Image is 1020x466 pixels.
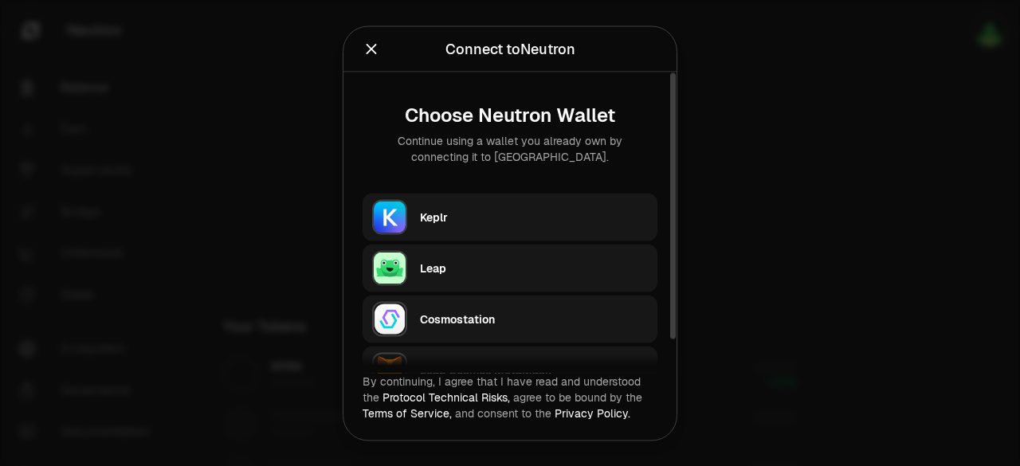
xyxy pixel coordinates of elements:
[372,352,407,387] img: Leap Cosmos MetaMask
[420,362,648,378] div: Leap Cosmos MetaMask
[445,37,575,60] div: Connect to Neutron
[420,311,648,327] div: Cosmostation
[420,260,648,276] div: Leap
[375,132,645,164] div: Continue using a wallet you already own by connecting it to [GEOGRAPHIC_DATA].
[555,405,630,420] a: Privacy Policy.
[363,37,380,60] button: Close
[363,244,657,292] button: LeapLeap
[372,250,407,285] img: Leap
[363,373,657,421] div: By continuing, I agree that I have read and understood the agree to be bound by the and consent t...
[363,193,657,241] button: KeplrKeplr
[363,346,657,394] button: Leap Cosmos MetaMaskLeap Cosmos MetaMask
[372,199,407,234] img: Keplr
[372,301,407,336] img: Cosmostation
[382,390,510,404] a: Protocol Technical Risks,
[363,405,452,420] a: Terms of Service,
[375,104,645,126] div: Choose Neutron Wallet
[420,209,648,225] div: Keplr
[363,295,657,343] button: CosmostationCosmostation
